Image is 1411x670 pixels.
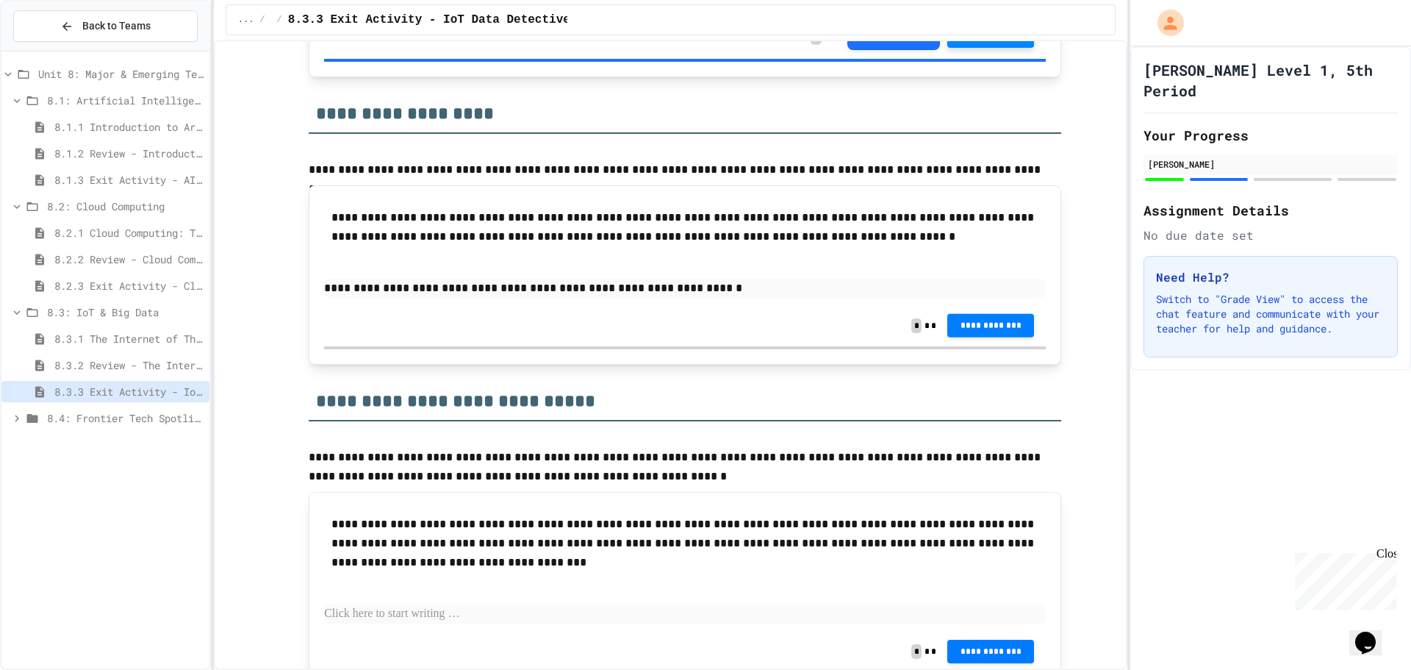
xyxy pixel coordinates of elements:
[1148,157,1393,171] div: [PERSON_NAME]
[54,225,204,240] span: 8.2.1 Cloud Computing: Transforming the Digital World
[47,410,204,426] span: 8.4: Frontier Tech Spotlight
[47,304,204,320] span: 8.3: IoT & Big Data
[47,93,204,108] span: 8.1: Artificial Intelligence Basics
[47,199,204,214] span: 8.2: Cloud Computing
[1143,227,1398,244] div: No due date set
[1349,611,1396,655] iframe: chat widget
[1156,292,1385,336] p: Switch to "Grade View" to access the chat feature and communicate with your teacher for help and ...
[54,172,204,188] span: 8.1.3 Exit Activity - AI Detective
[238,14,254,26] span: ...
[54,357,204,373] span: 8.3.2 Review - The Internet of Things and Big Data
[1142,6,1188,40] div: My Account
[259,14,265,26] span: /
[54,119,204,135] span: 8.1.1 Introduction to Artificial Intelligence
[1143,60,1398,101] h1: [PERSON_NAME] Level 1, 5th Period
[277,14,282,26] span: /
[54,252,204,267] span: 8.2.2 Review - Cloud Computing
[13,10,198,42] button: Back to Teams
[38,66,204,82] span: Unit 8: Major & Emerging Technologies
[54,331,204,346] span: 8.3.1 The Internet of Things and Big Data: Our Connected Digital World
[288,11,641,29] span: 8.3.3 Exit Activity - IoT Data Detective Challenge
[1143,125,1398,146] h2: Your Progress
[54,278,204,293] span: 8.2.3 Exit Activity - Cloud Service Detective
[6,6,101,93] div: Chat with us now!Close
[1289,547,1396,610] iframe: chat widget
[54,384,204,399] span: 8.3.3 Exit Activity - IoT Data Detective Challenge
[1143,200,1398,221] h2: Assignment Details
[54,146,204,161] span: 8.1.2 Review - Introduction to Artificial Intelligence
[82,18,151,34] span: Back to Teams
[1156,268,1385,286] h3: Need Help?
